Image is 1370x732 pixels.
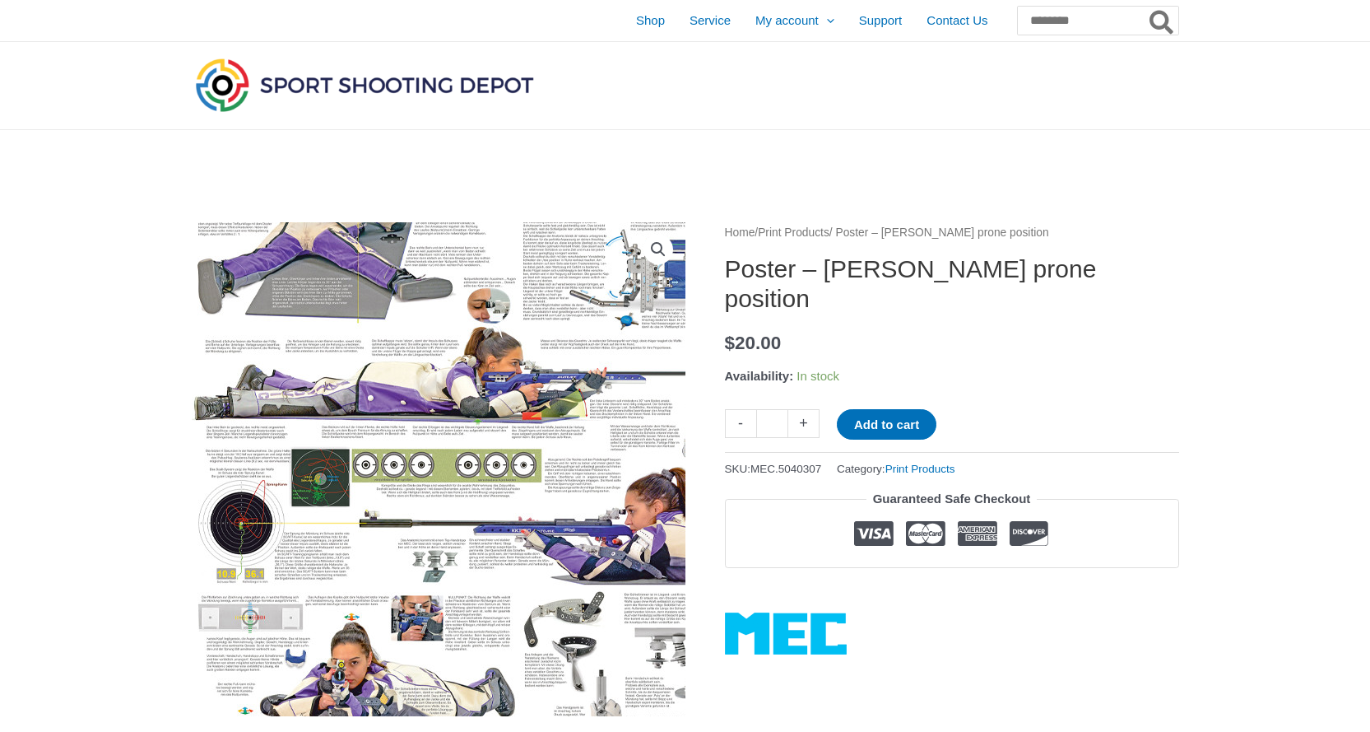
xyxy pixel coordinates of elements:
[725,254,1179,314] h1: Poster – [PERSON_NAME] prone position
[796,369,839,383] span: In stock
[756,409,788,438] input: Product quantity
[725,409,756,438] a: -
[725,333,736,353] span: $
[725,459,822,479] span: SKU:
[885,463,955,475] a: Print Products
[837,409,936,440] button: Add to cart
[1146,7,1178,35] button: Search
[725,222,1179,244] nav: Breadcrumb
[725,226,755,239] a: Home
[725,580,1179,600] iframe: Customer reviews powered by Trustpilot
[725,369,794,383] span: Availability:
[758,226,829,239] a: Print Products
[192,54,537,115] img: Sport Shooting Depot
[788,409,820,438] a: +
[866,487,1038,511] legend: Guaranteed Safe Checkout
[725,333,782,353] bdi: 20.00
[725,613,847,655] a: MEC
[837,459,954,479] span: Category:
[643,235,673,264] a: View full-screen image gallery
[750,463,821,475] span: MEC.5040307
